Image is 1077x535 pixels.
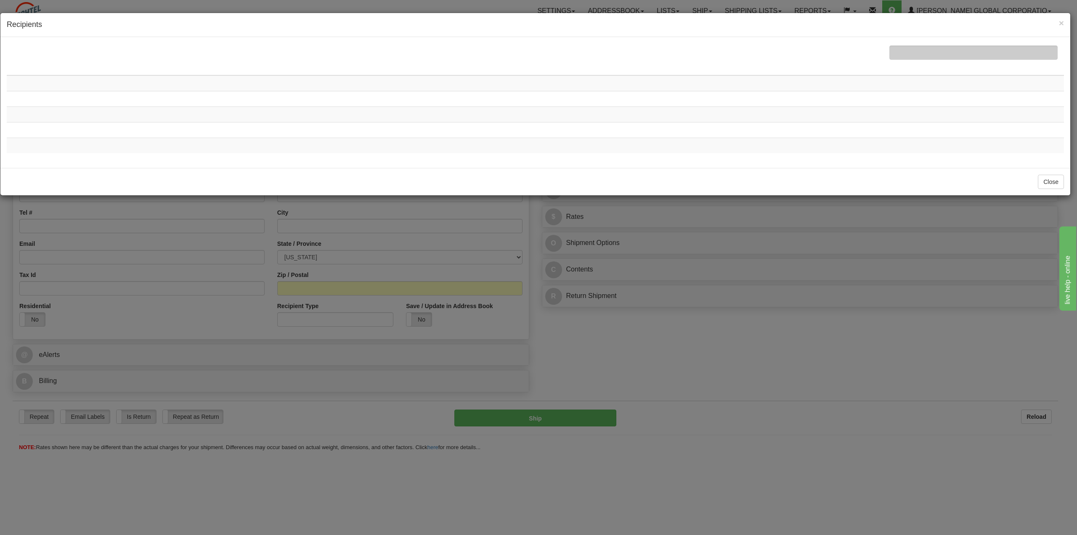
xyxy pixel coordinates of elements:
[1058,224,1076,310] iframe: chat widget
[7,19,1064,30] h4: Recipients
[1038,175,1064,189] button: Close
[1059,19,1064,27] button: Close
[6,5,78,15] div: live help - online
[1059,18,1064,28] span: ×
